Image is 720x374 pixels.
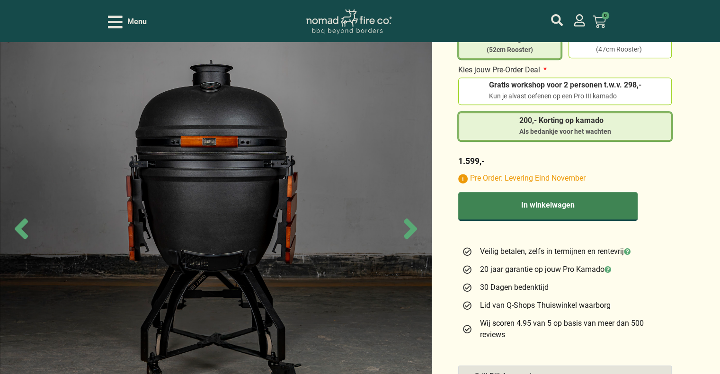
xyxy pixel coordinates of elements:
span: Menu [127,16,147,27]
span: 20 jaar garantie op jouw Pro Kamado [478,264,611,275]
a: mijn account [551,14,563,26]
img: Nomad Logo [306,9,391,35]
a: mijn account [573,14,586,26]
span: Previous slide [5,212,38,245]
div: (47cm Rooster) [596,45,644,54]
span: Lid van Q-Shops Thuiswinkel waarborg [478,300,611,311]
div: Kun je alvast oefenen op een Pro III kamado [489,92,641,101]
span: Wij scoren 4.95 van 5 op basis van meer dan 500 reviews [478,318,668,340]
span: 0 [602,12,609,19]
button: In winkelwagen [458,192,638,221]
a: 30 Dagen bedenktijd [462,282,668,293]
a: Lid van Q-Shops Thuiswinkel waarborg [462,300,668,311]
span: Next slide [394,212,427,245]
span: Extra Large [487,35,533,43]
div: (52cm Rooster) [487,45,533,55]
div: Als bedankje voor het wachten [519,127,611,137]
span: 200,- Korting op kamado [519,117,611,124]
span: Veilig betalen, zelfs in termijnen en rentevrij [478,246,631,257]
span: 30 Dagen bedenktijd [478,282,549,293]
span: Kies jouw Pre-Order Deal [458,66,540,74]
span: Gratis workshop voor 2 personen t.w.v. 298,- [489,81,641,89]
a: 20 jaar garantie op jouw Pro Kamado [462,264,668,275]
span: Large - 1549,- [596,35,644,42]
a: Veilig betalen, zelfs in termijnen en rentevrij [462,246,668,257]
div: Open/Close Menu [108,14,147,30]
a: 0 [581,9,617,34]
a: Wij scoren 4.95 van 5 op basis van meer dan 500 reviews [462,318,668,340]
p: Pre Order: Levering Eind November [458,174,672,183]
